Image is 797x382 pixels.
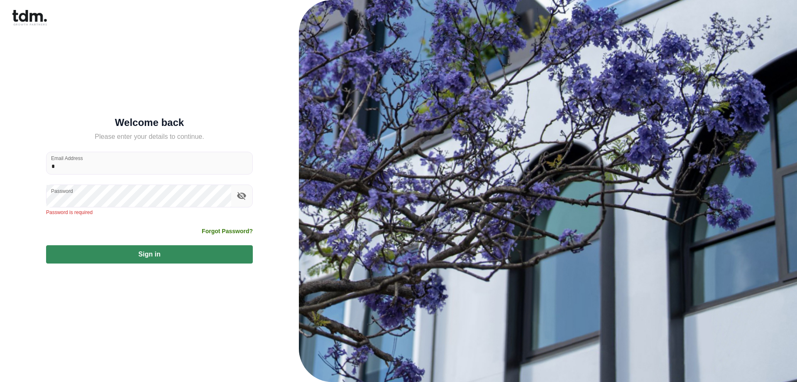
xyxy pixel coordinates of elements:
p: Password is required [46,209,253,217]
a: Forgot Password? [202,227,253,235]
h5: Welcome back [46,118,253,127]
button: toggle password visibility [235,189,249,203]
label: Email Address [51,155,83,162]
label: Password [51,187,73,195]
button: Sign in [46,245,253,264]
h5: Please enter your details to continue. [46,132,253,142]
